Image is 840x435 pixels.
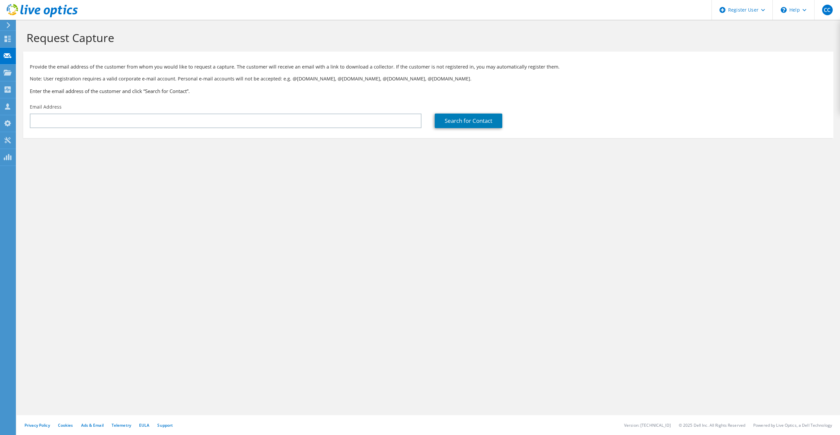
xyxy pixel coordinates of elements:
[25,422,50,428] a: Privacy Policy
[30,87,827,95] h3: Enter the email address of the customer and click “Search for Contact”.
[781,7,787,13] svg: \n
[435,114,502,128] a: Search for Contact
[81,422,104,428] a: Ads & Email
[624,422,671,428] li: Version: [TECHNICAL_ID]
[139,422,149,428] a: EULA
[822,5,833,15] span: CC
[157,422,173,428] a: Support
[26,31,827,45] h1: Request Capture
[30,75,827,82] p: Note: User registration requires a valid corporate e-mail account. Personal e-mail accounts will ...
[679,422,745,428] li: © 2025 Dell Inc. All Rights Reserved
[58,422,73,428] a: Cookies
[753,422,832,428] li: Powered by Live Optics, a Dell Technology
[30,63,827,71] p: Provide the email address of the customer from whom you would like to request a capture. The cust...
[30,104,62,110] label: Email Address
[112,422,131,428] a: Telemetry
